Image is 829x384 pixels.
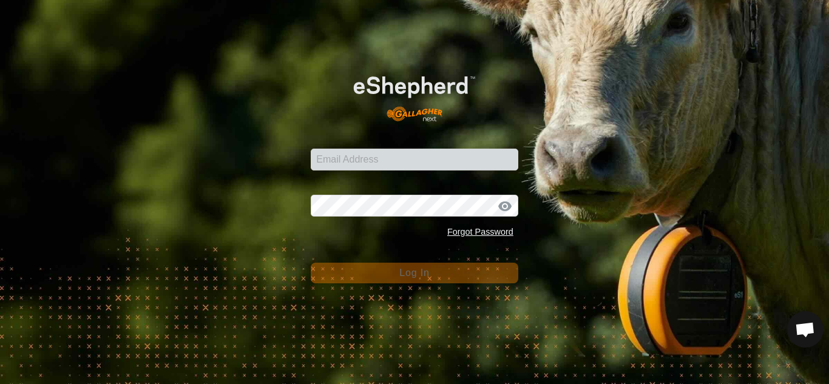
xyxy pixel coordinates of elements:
[447,227,513,237] a: Forgot Password
[311,263,518,283] button: Log In
[331,59,497,129] img: E-shepherd Logo
[787,311,824,348] div: Open chat
[399,268,429,278] span: Log In
[311,149,518,170] input: Email Address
